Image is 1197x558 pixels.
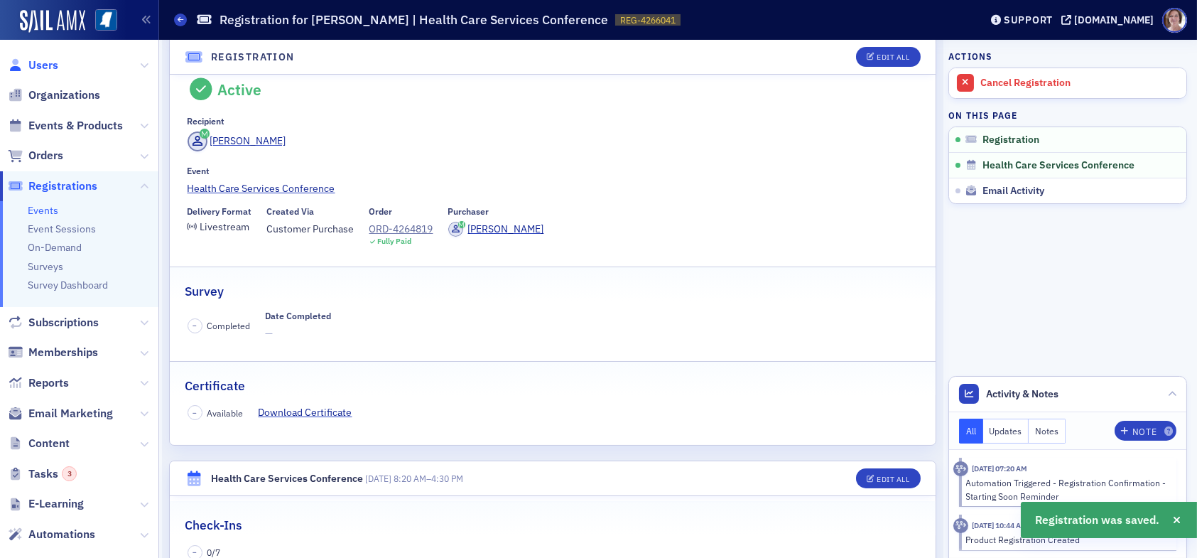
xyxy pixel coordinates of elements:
a: ORD-4264819 [369,222,433,237]
h2: Certificate [185,377,245,395]
h2: Check-Ins [185,516,242,535]
h4: On this page [948,109,1187,122]
button: Notes [1029,419,1066,444]
div: Livestream [200,223,249,231]
a: Email Marketing [8,406,113,422]
a: Registrations [8,178,97,194]
div: Purchaser [448,206,489,217]
a: [PERSON_NAME] [188,132,286,151]
a: [PERSON_NAME] [448,222,544,237]
a: Organizations [8,87,100,103]
span: Registration was saved. [1036,512,1160,529]
span: Health Care Services Conference [982,159,1134,172]
div: Created Via [267,206,315,217]
span: Memberships [28,345,98,360]
span: – [193,321,197,331]
img: SailAMX [20,10,85,33]
div: Automation Triggered - Registration Confirmation - Starting Soon Reminder [966,476,1167,503]
span: Tasks [28,466,77,482]
a: Memberships [8,345,98,360]
div: Edit All [877,53,909,61]
span: Email Activity [982,185,1044,198]
button: [DOMAIN_NAME] [1061,15,1159,25]
h4: Actions [948,50,992,63]
button: All [959,419,983,444]
div: Fully Paid [377,237,411,246]
span: – [193,547,197,557]
a: Automations [8,527,95,542]
span: Completed [207,319,251,332]
a: Events [28,204,58,217]
h2: Survey [185,282,224,301]
button: Updates [983,419,1029,444]
h1: Registration for [PERSON_NAME] | Health Care Services Conference [220,11,608,28]
span: Customer Purchase [267,222,354,237]
span: Automations [28,527,95,542]
time: 9/18/2025 07:20 AM [972,463,1027,473]
span: Activity & Notes [987,387,1059,402]
span: Registrations [28,178,97,194]
span: Users [28,58,58,73]
span: Orders [28,148,63,163]
a: Orders [8,148,63,163]
span: Subscriptions [28,315,99,331]
a: Tasks3 [8,466,77,482]
a: Health Care Services Conference [188,181,919,196]
div: [DOMAIN_NAME] [1074,14,1154,26]
a: View Homepage [85,9,117,33]
div: Delivery Format [188,206,252,217]
span: – [365,473,463,484]
a: Event Sessions [28,222,96,235]
span: E-Learning [28,496,84,512]
span: [DATE] [365,473,391,484]
time: 9/16/2025 10:44 AM [972,520,1027,530]
span: Content [28,436,70,451]
div: Note [1132,428,1157,436]
div: Edit All [877,476,909,483]
div: [PERSON_NAME] [210,134,286,149]
div: Cancel Registration [980,77,1179,90]
h4: Registration [211,50,295,65]
button: Edit All [856,47,920,67]
a: Subscriptions [8,315,99,331]
div: Support [1004,14,1053,26]
span: Registration [982,134,1039,146]
a: Cancel Registration [949,68,1186,98]
a: E-Learning [8,496,84,512]
span: — [266,326,332,341]
div: Product Registration Created [966,533,1167,546]
time: 4:30 PM [431,473,463,484]
a: Survey Dashboard [28,279,108,291]
a: Content [8,436,70,451]
time: 8:20 AM [394,473,426,484]
div: 3 [62,466,77,481]
a: Download Certificate [259,405,363,420]
div: Activity [953,461,968,476]
div: Order [369,206,393,217]
span: Email Marketing [28,406,113,422]
div: Event [188,166,210,176]
a: Reports [8,375,69,391]
div: Activity [953,518,968,533]
span: Organizations [28,87,100,103]
a: Surveys [28,260,63,273]
span: Profile [1162,8,1187,33]
button: Edit All [856,468,920,488]
span: REG-4266041 [620,14,676,26]
div: Date Completed [266,311,332,321]
div: [PERSON_NAME] [468,222,544,237]
div: Recipient [188,116,225,127]
span: Events & Products [28,118,123,134]
a: Users [8,58,58,73]
a: On-Demand [28,241,82,254]
span: Available [207,407,244,419]
button: Note [1115,421,1176,441]
span: – [193,408,197,418]
a: Events & Products [8,118,123,134]
img: SailAMX [95,9,117,31]
div: Active [217,80,261,99]
div: Health Care Services Conference [211,471,363,486]
span: Reports [28,375,69,391]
